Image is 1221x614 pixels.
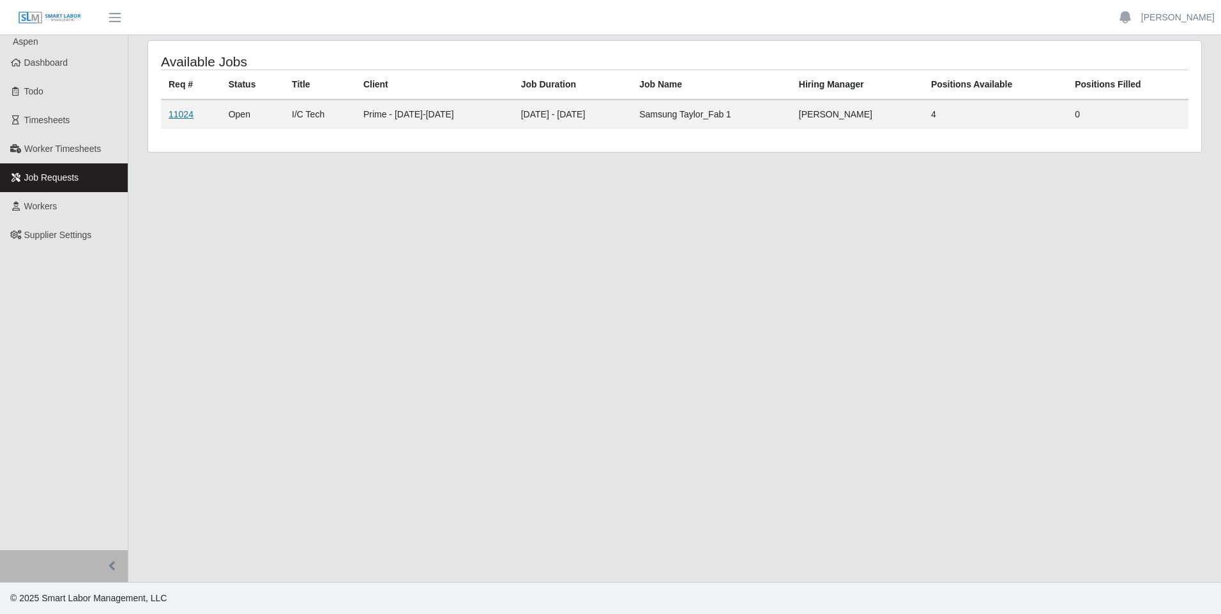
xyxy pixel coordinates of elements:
th: Job Duration [513,70,632,100]
td: Samsung Taylor_Fab 1 [632,100,791,129]
th: Positions Available [923,70,1067,100]
span: Dashboard [24,57,68,68]
td: Prime - [DATE]-[DATE] [356,100,513,129]
th: Job Name [632,70,791,100]
th: Status [221,70,284,100]
span: © 2025 Smart Labor Management, LLC [10,593,167,603]
span: Todo [24,86,43,96]
th: Client [356,70,513,100]
th: Title [284,70,356,100]
span: Aspen [13,36,38,47]
img: SLM Logo [18,11,82,25]
span: Job Requests [24,172,79,183]
th: Req # [161,70,221,100]
span: Timesheets [24,115,70,125]
td: [PERSON_NAME] [791,100,923,129]
span: Workers [24,201,57,211]
a: [PERSON_NAME] [1141,11,1215,24]
h4: Available Jobs [161,54,578,70]
span: Worker Timesheets [24,144,101,154]
span: Supplier Settings [24,230,92,240]
td: 0 [1067,100,1188,129]
td: 4 [923,100,1067,129]
td: Open [221,100,284,129]
th: Hiring Manager [791,70,923,100]
td: I/C Tech [284,100,356,129]
th: Positions Filled [1067,70,1188,100]
a: 11024 [169,109,193,119]
td: [DATE] - [DATE] [513,100,632,129]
